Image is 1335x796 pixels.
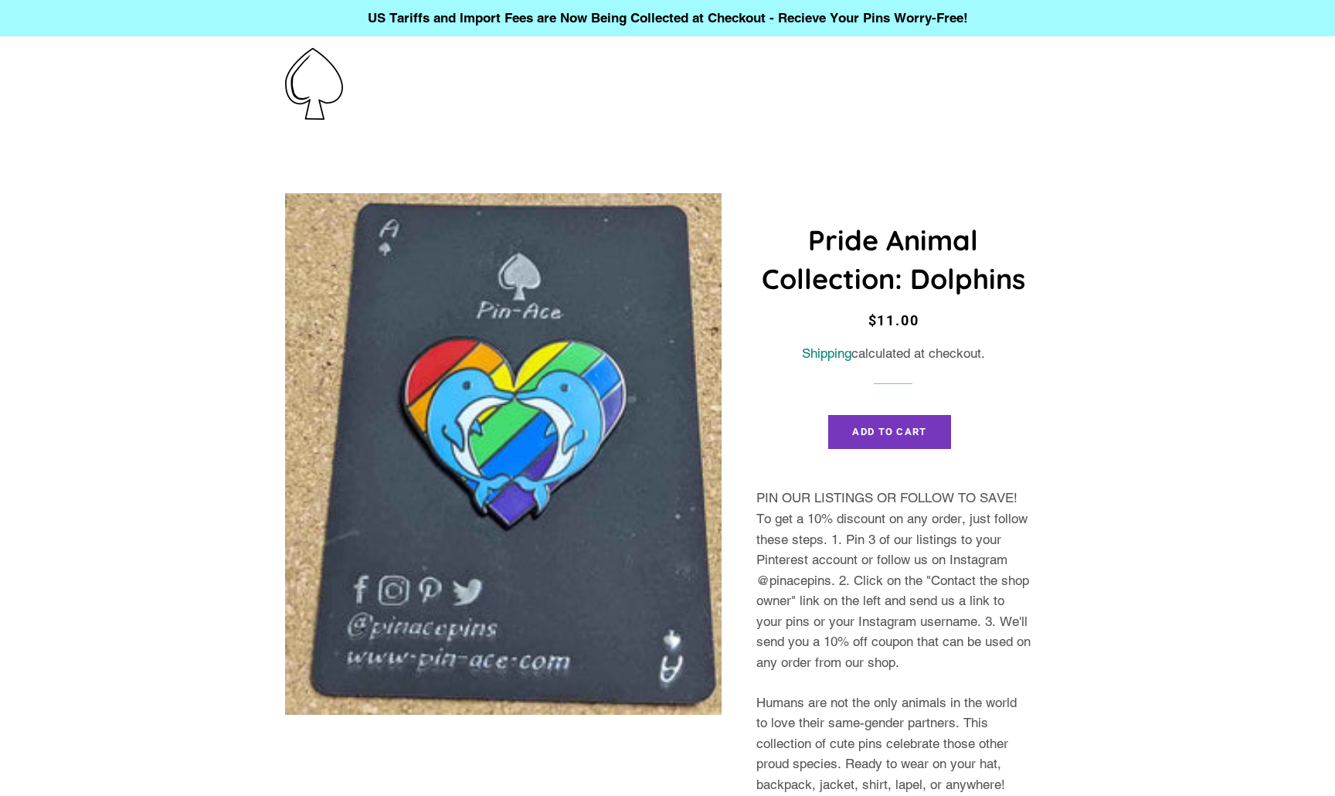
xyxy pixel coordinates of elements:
a: Shipping [802,345,851,361]
h1: Pride Animal Collection: Dolphins [756,221,1031,299]
img: Pride Animal Collection: Dolphins - Pin-Ace [285,193,722,715]
p: PIN OUR LISTINGS OR FOLLOW TO SAVE! To get a 10% discount on any order, just follow these steps. ... [756,488,1031,672]
div: calculated at checkout. [756,343,1031,364]
p: Humans are not the only animals in the world to love their same-gender partners. This collection ... [756,692,1031,795]
button: Add to Cart [828,415,950,449]
img: Pin-Ace [285,48,343,120]
span: $11.00 [868,312,919,328]
span: Add to Cart [852,426,926,437]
